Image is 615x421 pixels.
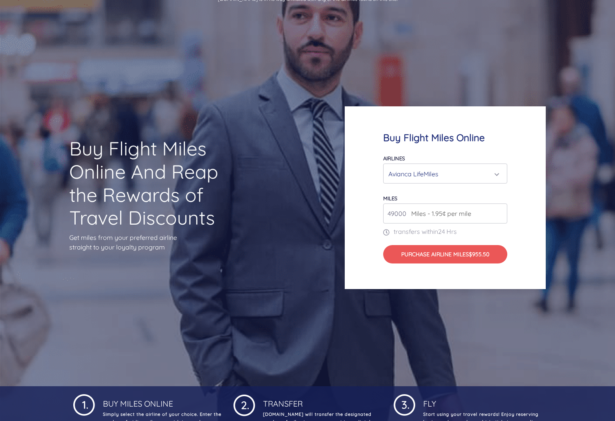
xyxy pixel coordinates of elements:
[383,245,507,263] button: Purchase Airline Miles$955.50
[407,209,471,218] span: Miles - 1.95¢ per mile
[394,393,415,416] img: 1
[388,166,497,182] div: Avianca LifeMiles
[383,195,397,202] label: miles
[261,393,382,409] h4: Transfer
[69,137,238,229] h1: Buy Flight Miles Online And Reap the Rewards of Travel Discounts
[383,164,507,184] button: Avianca LifeMiles
[383,132,507,144] h4: Buy Flight Miles Online
[422,393,542,409] h4: Fly
[383,155,405,162] label: Airlines
[383,227,507,236] p: transfers within
[438,227,457,235] span: 24 Hrs
[69,233,238,252] p: Get miles from your preferred airline straight to your loyalty program
[73,393,95,416] img: 1
[469,251,489,258] span: $955.50
[101,393,221,409] h4: Buy Miles Online
[233,393,255,416] img: 1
